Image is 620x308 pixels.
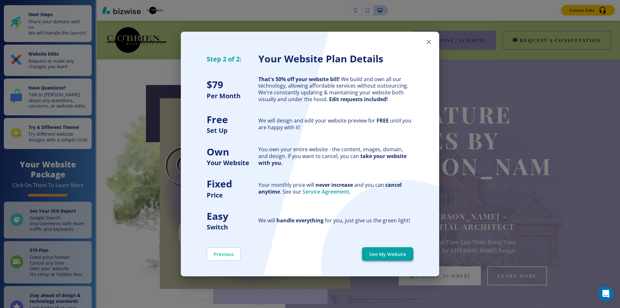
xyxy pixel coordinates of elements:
strong: Easy [207,209,228,223]
strong: Free [207,113,228,126]
div: Open Intercom Messenger [598,286,614,302]
h5: Per Month [207,91,258,100]
h5: Price [207,191,258,199]
a: Service Agreement [303,188,349,195]
button: See My Website [362,247,413,261]
div: You own your entire website - the content, images, domain, and design. If you want to cancel, you... [258,146,413,166]
strong: handle everything [276,217,324,224]
strong: never increase [315,181,353,188]
strong: That's 50% off your website bill! [258,76,340,83]
div: We build and own all our technology, allowing affordable services without outsourcing. We're cons... [258,76,413,103]
strong: take your website with you. [258,153,407,166]
strong: cancel anytime [258,181,402,195]
strong: Fixed [207,177,232,190]
strong: Edit requests included! [329,96,388,103]
strong: Own [207,145,229,158]
h5: Set Up [207,126,258,135]
h5: Your Website [207,158,258,167]
h5: Switch [207,223,258,231]
button: Previous [207,247,241,261]
strong: FREE [377,117,389,124]
h5: Step 2 of 2: [207,55,258,63]
div: We will for you, just give us the green light! [258,217,413,224]
div: We will design and edit your website preview for until you are happy with it! [258,117,413,131]
div: Your monthly price will and you can . See our . [258,182,413,195]
strong: $ 79 [207,78,223,91]
h3: Your Website Plan Details [258,52,413,66]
